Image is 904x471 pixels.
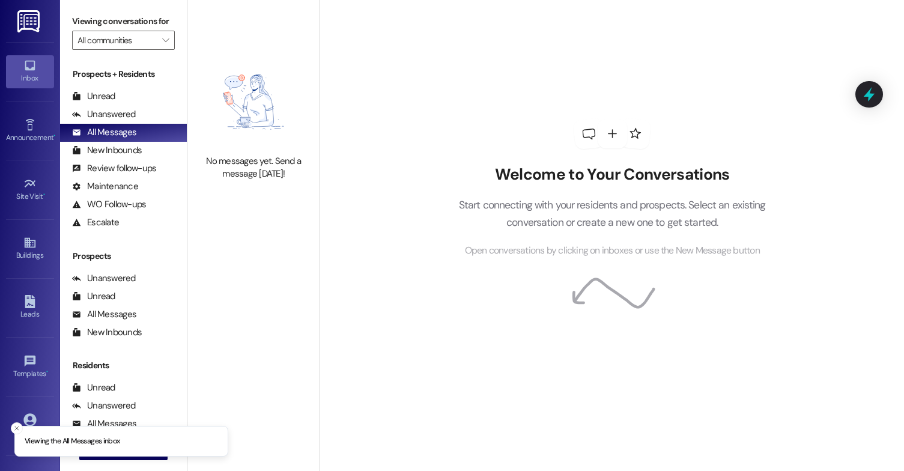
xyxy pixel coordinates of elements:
div: Prospects + Residents [60,68,187,81]
div: New Inbounds [72,326,142,339]
img: empty-state [201,55,306,149]
span: • [46,368,48,376]
span: • [53,132,55,140]
div: Unread [72,381,115,394]
a: Leads [6,291,54,324]
div: Unanswered [72,108,136,121]
div: Escalate [72,216,119,229]
div: No messages yet. Send a message [DATE]! [201,155,306,181]
button: Close toast [11,422,23,434]
div: Prospects [60,250,187,263]
div: Unanswered [72,400,136,412]
span: • [43,190,45,199]
div: Unread [72,90,115,103]
div: Review follow-ups [72,162,156,175]
img: ResiDesk Logo [17,10,42,32]
p: Start connecting with your residents and prospects. Select an existing conversation or create a n... [440,196,784,231]
div: Unanswered [72,272,136,285]
a: Templates • [6,351,54,383]
h2: Welcome to Your Conversations [440,165,784,184]
div: WO Follow-ups [72,198,146,211]
a: Inbox [6,55,54,88]
a: Buildings [6,232,54,265]
p: Viewing the All Messages inbox [25,436,120,447]
input: All communities [77,31,156,50]
div: All Messages [72,126,136,139]
div: Maintenance [72,180,138,193]
div: Residents [60,359,187,372]
div: All Messages [72,308,136,321]
div: Unread [72,290,115,303]
span: Open conversations by clicking on inboxes or use the New Message button [465,243,760,258]
label: Viewing conversations for [72,12,175,31]
a: Site Visit • [6,174,54,206]
a: Account [6,410,54,442]
div: New Inbounds [72,144,142,157]
i:  [162,35,169,45]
